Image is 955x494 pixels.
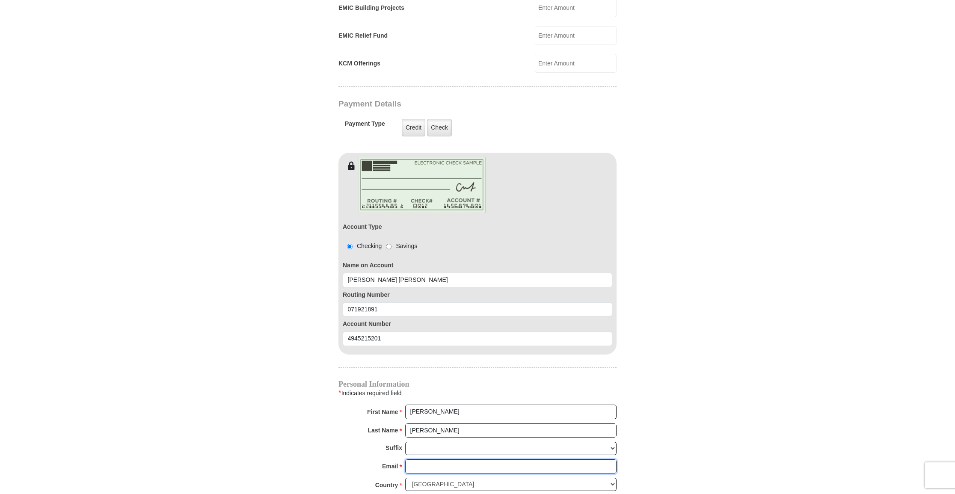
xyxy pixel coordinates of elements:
[535,54,617,73] input: Enter Amount
[427,119,452,136] label: Check
[375,479,398,491] strong: Country
[386,442,402,454] strong: Suffix
[343,261,612,270] label: Name on Account
[343,222,382,231] label: Account Type
[338,3,404,12] label: EMIC Building Projects
[338,59,380,68] label: KCM Offerings
[338,388,617,399] div: Indicates required field
[343,319,612,328] label: Account Number
[368,424,398,436] strong: Last Name
[343,242,417,251] div: Checking Savings
[367,406,398,418] strong: First Name
[535,26,617,45] input: Enter Amount
[338,99,557,109] h3: Payment Details
[345,120,385,132] h5: Payment Type
[358,157,486,213] img: check-en.png
[343,290,612,299] label: Routing Number
[338,31,388,40] label: EMIC Relief Fund
[338,381,617,388] h4: Personal Information
[402,119,425,136] label: Credit
[382,460,398,472] strong: Email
